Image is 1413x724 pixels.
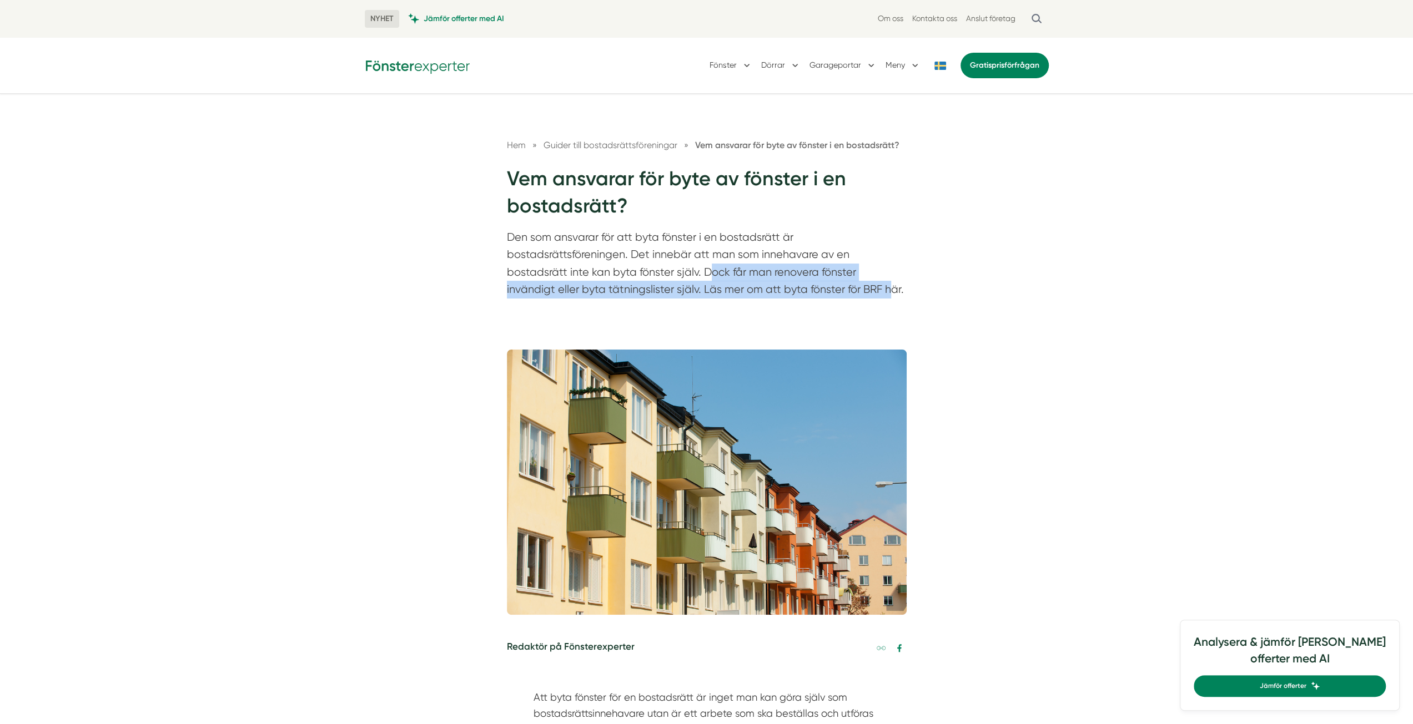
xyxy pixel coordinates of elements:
[893,641,907,655] a: Dela på Facebook
[710,51,752,80] button: Fönster
[695,140,899,150] a: Vem ansvarar för byte av fönster i en bostadsrätt?
[912,13,957,24] a: Kontakta oss
[544,140,680,150] a: Guider till bostadsrättsföreningar
[874,641,888,655] a: Kopiera länk
[507,165,907,228] h1: Vem ansvarar för byte av fönster i en bostadsrätt?
[507,639,635,657] h5: Redaktör på Fönsterexperter
[1194,675,1386,697] a: Jämför offerter
[532,138,537,152] span: »
[684,138,688,152] span: »
[507,350,907,615] img: byta fönster i bostadsrätt
[970,60,992,70] span: Gratis
[507,140,526,150] a: Hem
[1194,634,1386,675] h4: Analysera & jämför [PERSON_NAME] offerter med AI
[365,57,470,74] img: Fönsterexperter Logotyp
[365,10,399,28] span: NYHET
[424,13,504,24] span: Jämför offerter med AI
[809,51,877,80] button: Garageportar
[1260,681,1306,691] span: Jämför offerter
[966,13,1015,24] a: Anslut företag
[544,140,677,150] span: Guider till bostadsrättsföreningar
[895,644,904,652] svg: Facebook
[408,13,504,24] a: Jämför offerter med AI
[507,229,907,304] p: Den som ansvarar för att byta fönster i en bostadsrätt är bostadsrättsföreningen. Det innebär att...
[878,13,903,24] a: Om oss
[507,138,907,152] nav: Breadcrumb
[886,51,921,80] button: Meny
[761,51,801,80] button: Dörrar
[961,53,1049,78] a: Gratisprisförfrågan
